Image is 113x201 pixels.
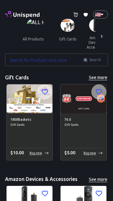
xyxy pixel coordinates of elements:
img: Gift Cards [61,19,75,32]
button: amazon devices & accessories [82,32,112,53]
img: 76.0 image [61,84,106,113]
button: all products [18,32,49,47]
input: Search for Products and more [5,54,83,66]
button: gift cards [53,32,82,47]
p: Buy now [83,151,96,155]
img: 1800Baskets image [7,84,52,113]
span: $ 10.00 [10,150,24,155]
h6: 76.0 [64,117,103,123]
p: 🇺🇸 [95,11,98,18]
h5: Amazon Devices & Accessories [5,176,78,182]
p: Buy now [30,151,42,155]
img: Amazon Devices & Accessories [89,19,105,32]
h6: 1800Baskets [10,117,49,123]
h5: Gift Cards [5,74,29,81]
button: See more [88,176,108,183]
div: 🇺🇸 [93,10,108,19]
button: See more [88,74,108,82]
span: $ 5.00 [64,150,75,155]
span: Gift Cards [10,122,49,127]
img: ALL PRODUCTS [27,19,45,32]
span: Gift Cards [64,122,103,127]
span: Search [89,57,101,63]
